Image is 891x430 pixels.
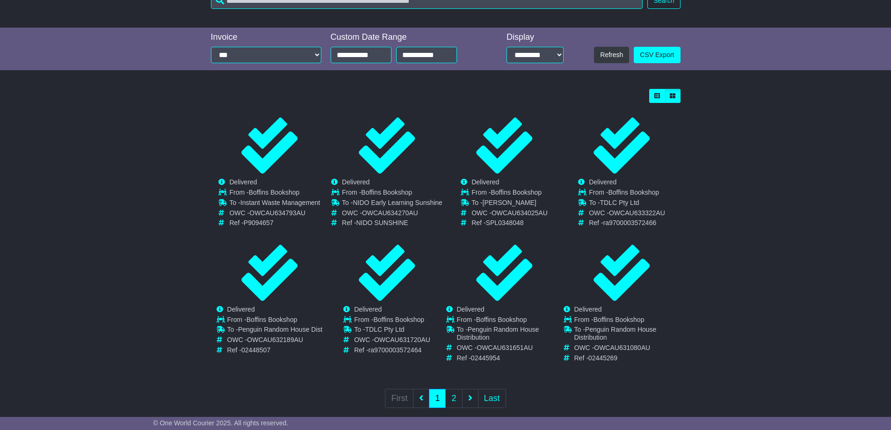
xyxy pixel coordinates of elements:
td: OWC - [457,344,563,354]
span: © One World Courier 2025. All rights reserved. [153,419,289,427]
td: OWC - [574,344,680,354]
span: OWCAU634270AU [362,209,418,217]
span: 02445269 [588,354,617,362]
a: 1 [429,389,446,408]
td: Ref - [229,219,320,227]
span: Penguin Random House Dist [238,326,323,333]
span: OWCAU634025AU [492,209,548,217]
span: Delivered [589,178,616,186]
td: OWC - [342,209,442,219]
span: Boffins Bookshop [249,189,300,196]
span: Delivered [342,178,369,186]
span: Penguin Random House Distribution [574,326,657,341]
td: From - [342,189,442,199]
span: Boffins Bookshop [361,189,412,196]
span: 02445954 [471,354,500,362]
td: From - [227,316,323,326]
span: Delivered [471,178,499,186]
span: Boffins Bookshop [491,189,542,196]
span: OWCAU631720AU [374,336,430,343]
div: Display [507,32,564,43]
span: Boffins Bookshop [246,316,297,323]
td: From - [229,189,320,199]
td: To - [574,326,680,344]
td: OWC - [471,209,548,219]
span: OWCAU632189AU [247,336,303,343]
td: OWC - [229,209,320,219]
span: ra9700003572464 [369,346,422,354]
a: Last [478,389,506,408]
span: SPL0348048 [486,219,524,226]
span: [PERSON_NAME] [483,199,536,206]
td: To - [342,199,442,209]
span: OWCAU631651AU [477,344,533,351]
td: From - [589,189,665,199]
td: Ref - [342,219,442,227]
td: To - [589,199,665,209]
span: Delivered [457,306,485,313]
td: OWC - [354,336,430,346]
div: Invoice [211,32,321,43]
span: NIDO Early Learning Sunshine [353,199,442,206]
td: From - [457,316,563,326]
td: Ref - [589,219,665,227]
td: To - [457,326,563,344]
td: To - [229,199,320,209]
button: Refresh [594,47,629,63]
span: Boffins Bookshop [476,316,527,323]
td: Ref - [227,346,323,354]
td: To - [227,326,323,336]
span: TDLC Pty Ltd [600,199,639,206]
span: OWCAU631080AU [594,344,650,351]
td: To - [471,199,548,209]
span: Instant Waste Management [240,199,320,206]
span: OWCAU633322AU [609,209,665,217]
td: From - [354,316,430,326]
span: Boffins Bookshop [373,316,424,323]
a: 2 [445,389,462,408]
span: Delivered [574,306,602,313]
div: Custom Date Range [331,32,481,43]
span: ra9700003572466 [603,219,657,226]
td: Ref - [354,346,430,354]
span: TDLC Pty Ltd [365,326,405,333]
td: To - [354,326,430,336]
span: 02448507 [241,346,270,354]
td: From - [574,316,680,326]
td: Ref - [457,354,563,362]
span: Delivered [227,306,255,313]
span: P9094657 [244,219,274,226]
a: CSV Export [634,47,680,63]
td: OWC - [227,336,323,346]
span: Boffins Bookshop [608,189,659,196]
td: Ref - [574,354,680,362]
span: OWCAU634793AU [249,209,305,217]
td: OWC - [589,209,665,219]
span: Delivered [229,178,257,186]
span: Delivered [354,306,382,313]
span: NIDO SUNSHINE [356,219,408,226]
td: From - [471,189,548,199]
td: Ref - [471,219,548,227]
span: Boffins Bookshop [594,316,645,323]
span: Penguin Random House Distribution [457,326,539,341]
